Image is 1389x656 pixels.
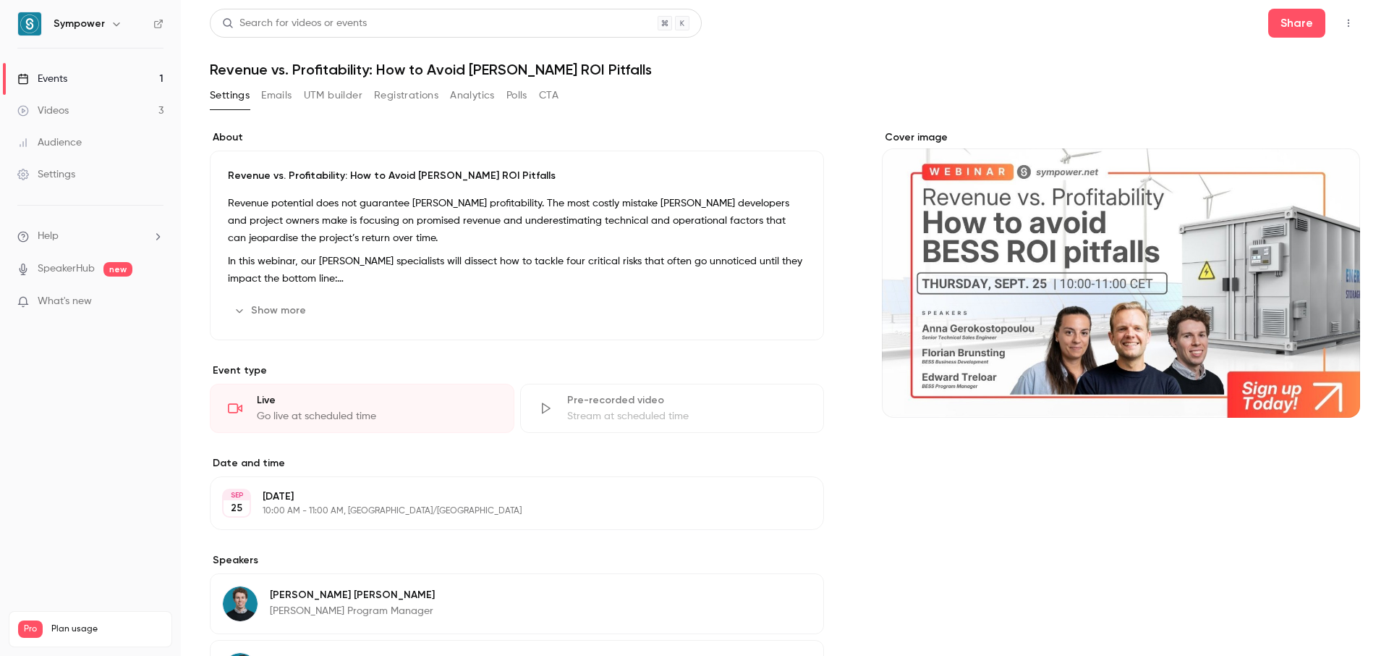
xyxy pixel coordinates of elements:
div: Audience [17,135,82,150]
div: Live [257,393,496,408]
span: Pro [18,621,43,638]
h6: Sympower [54,17,105,31]
label: Date and time [210,456,824,471]
a: SpeakerHub [38,261,95,277]
li: help-dropdown-opener [17,229,163,244]
div: SEP [224,490,250,500]
span: Plan usage [51,623,163,635]
label: About [210,130,824,145]
div: Edward Treloar[PERSON_NAME] [PERSON_NAME][PERSON_NAME] Program Manager [210,573,824,634]
div: Stream at scheduled time [567,409,807,424]
div: Search for videos or events [222,16,367,31]
h1: Revenue vs. Profitability: How to Avoid [PERSON_NAME] ROI Pitfalls [210,61,1360,78]
p: In this webinar, our [PERSON_NAME] specialists will dissect how to tackle four critical risks tha... [228,253,806,287]
button: Polls [506,84,527,107]
button: Registrations [374,84,438,107]
label: Cover image [882,130,1360,145]
label: Speakers [210,553,824,568]
span: Help [38,229,59,244]
div: Pre-recorded video [567,393,807,408]
div: Settings [17,167,75,182]
p: Revenue potential does not guarantee [PERSON_NAME] profitability. The most costly mistake [PERSON... [228,195,806,247]
p: Event type [210,363,824,378]
button: UTM builder [304,84,362,107]
span: What's new [38,294,92,309]
div: Videos [17,104,69,118]
p: [PERSON_NAME] Program Manager [270,604,435,618]
button: CTA [539,84,558,107]
span: new [103,262,132,277]
button: Settings [210,84,250,107]
button: Share [1268,9,1325,38]
img: Edward Treloar [223,586,258,621]
img: Sympower [18,12,41,35]
section: Cover image [882,130,1360,418]
div: Go live at scheduled time [257,409,496,424]
p: [PERSON_NAME] [PERSON_NAME] [270,588,435,602]
p: Revenue vs. Profitability: How to Avoid [PERSON_NAME] ROI Pitfalls [228,169,806,183]
p: 10:00 AM - 11:00 AM, [GEOGRAPHIC_DATA]/[GEOGRAPHIC_DATA] [263,505,747,517]
p: [DATE] [263,489,747,504]
button: Emails [261,84,292,107]
div: Events [17,72,67,86]
button: Show more [228,299,315,322]
div: LiveGo live at scheduled time [210,384,514,433]
button: Analytics [450,84,495,107]
div: Pre-recorded videoStream at scheduled time [520,384,825,433]
p: 25 [231,501,242,516]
